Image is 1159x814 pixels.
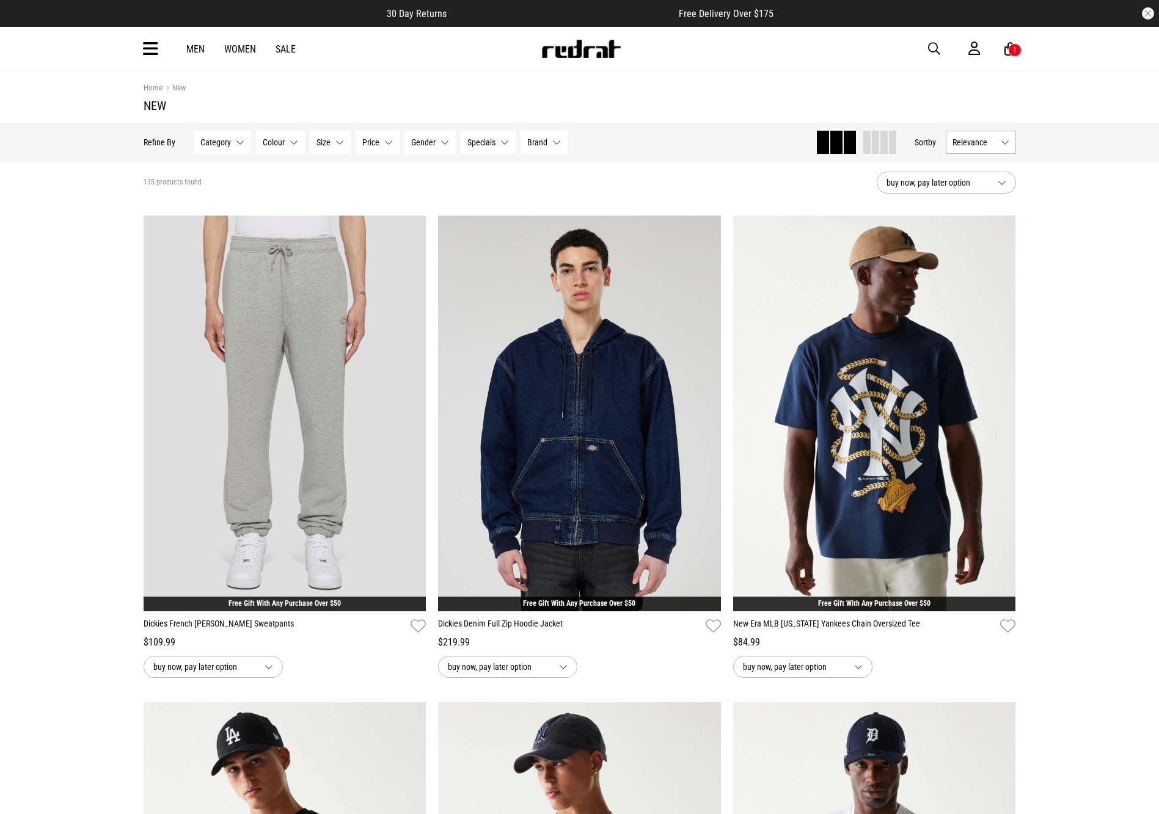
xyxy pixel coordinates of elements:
span: buy now, pay later option [743,660,844,674]
span: Price [362,137,379,147]
a: Women [224,43,256,55]
span: buy now, pay later option [887,175,988,190]
button: Category [194,131,251,154]
span: buy now, pay later option [448,660,549,674]
span: 30 Day Returns [387,8,447,20]
a: Free Gift With Any Purchase Over $50 [818,599,930,608]
a: Dickies Denim Full Zip Hoodie Jacket [438,617,701,635]
a: New Era MLB [US_STATE] Yankees Chain Oversized Tee [733,617,996,635]
iframe: Customer reviews powered by Trustpilot [471,7,654,20]
a: Free Gift With Any Purchase Over $50 [523,599,635,608]
span: Brand [527,137,547,147]
span: Size [316,137,331,147]
span: Colour [263,137,285,147]
span: buy now, pay later option [153,660,255,674]
span: Category [200,137,231,147]
span: 135 products found [144,178,202,187]
img: Dickies Denim Full Zip Hoodie Jacket in Blue [438,216,721,611]
div: $219.99 [438,635,721,650]
button: Relevance [946,131,1016,154]
p: Refine By [144,137,175,147]
a: Dickies French [PERSON_NAME] Sweatpants [144,617,406,635]
a: New [163,83,186,95]
button: Sortby [915,135,936,150]
span: Relevance [952,137,996,147]
span: by [928,137,936,147]
div: $109.99 [144,635,426,650]
button: Gender [404,131,456,154]
button: buy now, pay later option [438,656,577,678]
button: Size [310,131,351,154]
button: Brand [521,131,568,154]
button: Price [356,131,400,154]
div: 1 [1013,46,1017,54]
button: buy now, pay later option [877,172,1016,194]
h1: New [144,98,1016,113]
span: Gender [411,137,436,147]
a: Sale [276,43,296,55]
button: Colour [256,131,305,154]
span: Specials [467,137,495,147]
a: Free Gift With Any Purchase Over $50 [229,599,341,608]
img: New Era Mlb New York Yankees Chain Oversized Tee in Blue [733,216,1016,611]
button: Specials [461,131,516,154]
span: Free Delivery Over $175 [679,8,773,20]
a: Men [186,43,205,55]
a: 1 [1004,43,1016,56]
div: $84.99 [733,635,1016,650]
img: Dickies French Terry Mapleton Sweatpants in Unknown [144,216,426,611]
a: Home [144,83,163,92]
button: buy now, pay later option [144,656,283,678]
img: Redrat logo [541,40,621,58]
button: buy now, pay later option [733,656,872,678]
